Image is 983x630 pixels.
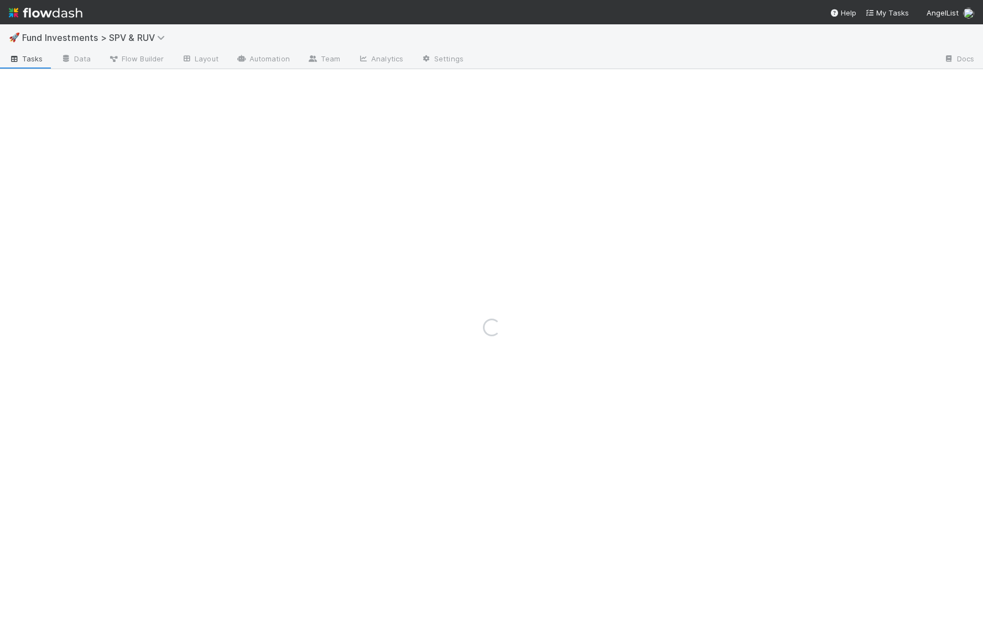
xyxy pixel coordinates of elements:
img: logo-inverted-e16ddd16eac7371096b0.svg [9,3,82,22]
img: avatar_2de93f86-b6c7-4495-bfe2-fb093354a53c.png [963,8,974,19]
a: My Tasks [865,7,909,18]
span: AngelList [927,8,959,17]
span: My Tasks [865,8,909,17]
div: Help [830,7,856,18]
